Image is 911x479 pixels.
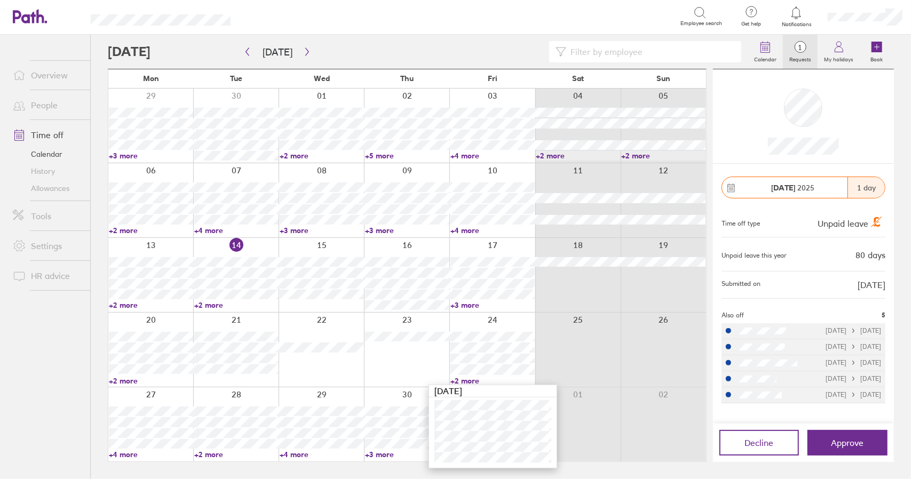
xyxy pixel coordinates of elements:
[4,94,90,116] a: People
[280,450,364,459] a: +4 more
[771,183,814,192] span: 2025
[734,21,769,27] span: Get help
[779,5,814,28] a: Notifications
[254,43,301,61] button: [DATE]
[365,450,449,459] a: +3 more
[818,35,860,69] a: My holidays
[745,438,774,448] span: Decline
[109,226,193,235] a: +2 more
[882,312,885,319] span: 5
[621,151,706,161] a: +2 more
[429,385,557,397] div: [DATE]
[109,300,193,310] a: +2 more
[847,177,885,198] div: 1 day
[194,450,279,459] a: +2 more
[826,343,881,350] div: [DATE] [DATE]
[4,146,90,163] a: Calendar
[826,391,881,398] div: [DATE] [DATE]
[4,180,90,197] a: Allowances
[722,280,761,290] span: Submitted on
[4,235,90,257] a: Settings
[783,53,818,63] label: Requests
[831,438,864,448] span: Approve
[314,74,330,83] span: Wed
[230,74,242,83] span: Tue
[365,151,449,161] a: +5 more
[194,300,279,310] a: +2 more
[748,53,783,63] label: Calendar
[109,450,193,459] a: +4 more
[4,205,90,227] a: Tools
[450,226,535,235] a: +4 more
[536,151,620,161] a: +2 more
[826,359,881,366] div: [DATE] [DATE]
[722,312,744,319] span: Also off
[4,65,90,86] a: Overview
[807,430,888,456] button: Approve
[771,183,795,193] strong: [DATE]
[4,265,90,286] a: HR advice
[566,42,735,62] input: Filter by employee
[826,327,881,334] div: [DATE] [DATE]
[858,280,885,290] span: [DATE]
[450,300,535,310] a: +3 more
[818,218,868,229] span: Unpaid leave
[400,74,414,83] span: Thu
[783,43,818,52] span: 1
[680,20,722,27] span: Employee search
[280,226,364,235] a: +3 more
[826,375,881,382] div: [DATE] [DATE]
[656,74,670,83] span: Sun
[818,53,860,63] label: My holidays
[4,124,90,146] a: Time off
[860,35,894,69] a: Book
[259,11,287,21] div: Search
[450,376,535,386] a: +2 more
[450,151,535,161] a: +4 more
[719,430,799,456] button: Decline
[722,252,787,259] div: Unpaid leave this year
[748,35,783,69] a: Calendar
[365,226,449,235] a: +3 more
[143,74,159,83] span: Mon
[280,151,364,161] a: +2 more
[722,215,760,228] div: Time off type
[855,250,885,260] div: 80 days
[109,376,193,386] a: +2 more
[779,21,814,28] span: Notifications
[865,53,890,63] label: Book
[783,35,818,69] a: 1Requests
[572,74,584,83] span: Sat
[109,151,193,161] a: +3 more
[488,74,497,83] span: Fri
[4,163,90,180] a: History
[194,226,279,235] a: +4 more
